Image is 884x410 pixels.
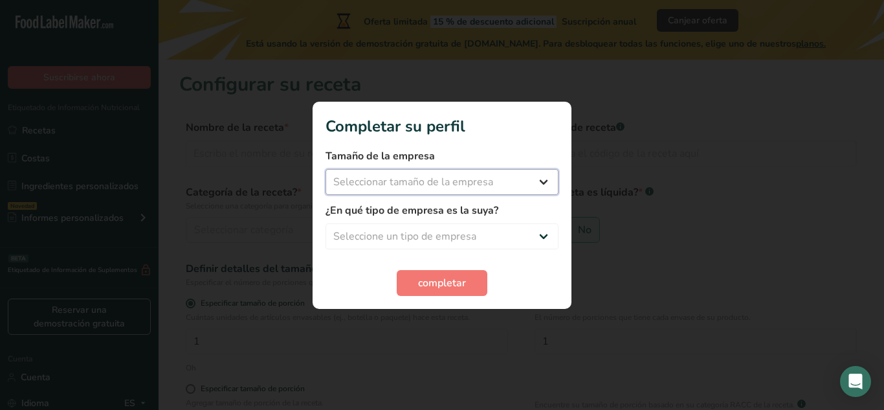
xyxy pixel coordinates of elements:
font: ¿En qué tipo de empresa es la suya? [326,203,498,218]
font: completar [418,276,466,290]
div: Abrir Intercom Messenger [840,366,871,397]
font: Completar su perfil [326,116,465,137]
button: completar [397,270,487,296]
font: Tamaño de la empresa [326,149,435,163]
